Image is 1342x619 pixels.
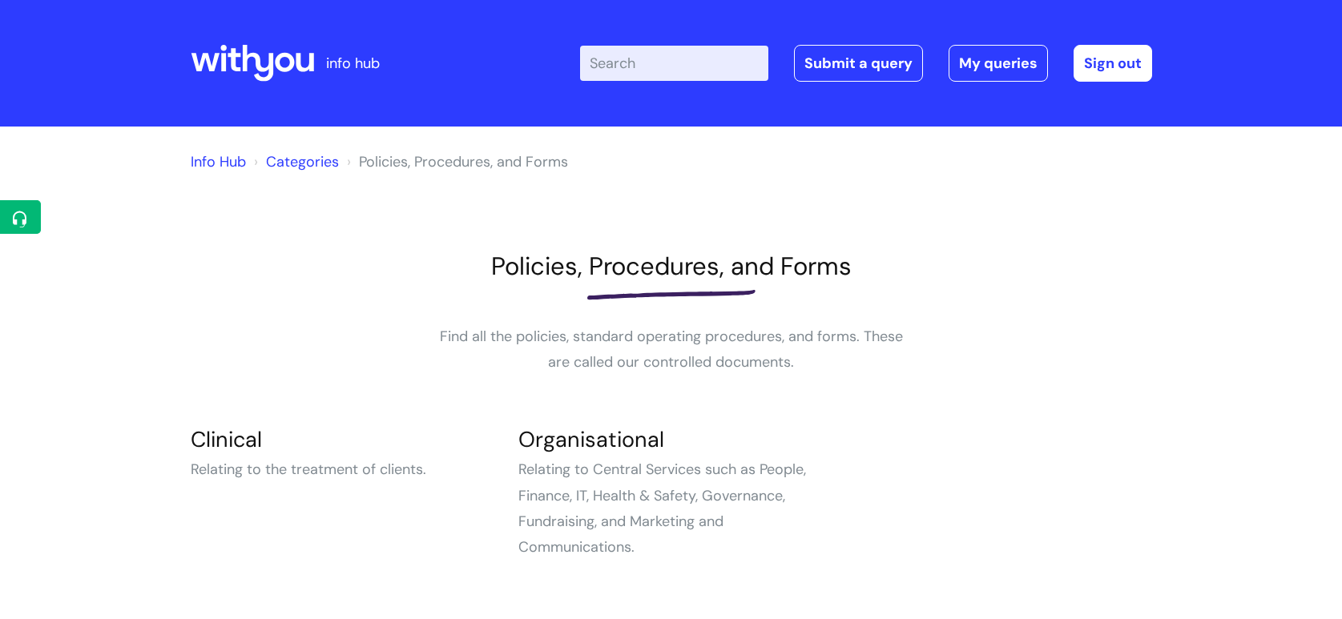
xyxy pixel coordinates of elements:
[580,46,768,81] input: Search
[431,324,912,376] p: Find all the policies, standard operating procedures, and forms. These are called our controlled ...
[794,45,923,82] a: Submit a query
[191,251,1152,281] h1: Policies, Procedures, and Forms
[326,50,380,76] p: info hub
[191,460,426,479] span: Relating to the treatment of clients.
[191,152,246,171] a: Info Hub
[191,425,262,453] a: Clinical
[266,152,339,171] a: Categories
[1074,45,1152,82] a: Sign out
[343,149,568,175] li: Policies, Procedures, and Forms
[518,460,806,557] span: Relating to Central Services such as People, Finance, IT, Health & Safety, Governance, Fundraisin...
[580,45,1152,82] div: | -
[518,425,664,453] a: Organisational
[949,45,1048,82] a: My queries
[250,149,339,175] li: Solution home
